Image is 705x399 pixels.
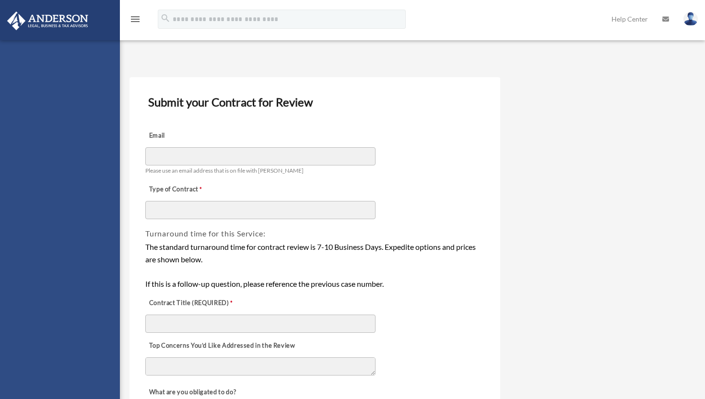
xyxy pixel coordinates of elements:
label: Top Concerns You’d Like Addressed in the Review [145,340,298,353]
div: The standard turnaround time for contract review is 7-10 Business Days. Expedite options and pric... [145,241,484,290]
h3: Submit your Contract for Review [144,92,485,112]
span: Please use an email address that is on file with [PERSON_NAME] [145,167,304,174]
a: menu [129,17,141,25]
img: Anderson Advisors Platinum Portal [4,12,91,30]
i: search [160,13,171,23]
img: User Pic [683,12,698,26]
i: menu [129,13,141,25]
label: Type of Contract [145,183,241,197]
span: Turnaround time for this Service: [145,229,265,238]
label: Email [145,129,241,142]
label: Contract Title (REQUIRED) [145,296,241,310]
